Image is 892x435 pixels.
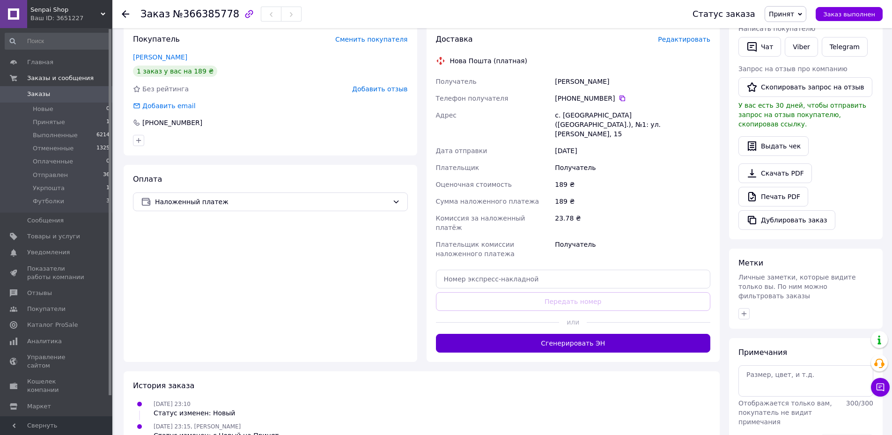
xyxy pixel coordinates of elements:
[693,9,755,19] div: Статус заказа
[555,94,710,103] div: [PHONE_NUMBER]
[106,118,110,126] span: 1
[738,163,812,183] a: Скачать PDF
[27,248,70,257] span: Уведомления
[5,33,111,50] input: Поиск
[658,36,710,43] span: Редактировать
[448,56,530,66] div: Нова Пошта (платная)
[553,73,712,90] div: [PERSON_NAME]
[27,353,87,370] span: Управление сайтом
[27,90,50,98] span: Заказы
[436,241,515,258] span: Плательщик комиссии наложенного платежа
[33,197,64,206] span: Футболки
[133,175,162,184] span: Оплата
[33,157,73,166] span: Оплаченные
[27,265,87,281] span: Показатели работы компании
[738,258,763,267] span: Метки
[142,85,189,93] span: Без рейтинга
[27,321,78,329] span: Каталог ProSale
[436,270,711,288] input: Номер экспресс-накладной
[553,142,712,159] div: [DATE]
[738,102,866,128] span: У вас есть 30 дней, чтобы отправить запрос на отзыв покупателю, скопировав ссылку.
[154,423,241,430] span: [DATE] 23:15, [PERSON_NAME]
[27,377,87,394] span: Кошелек компании
[785,37,818,57] a: Viber
[738,25,815,32] span: Написать покупателю
[436,214,525,231] span: Комиссия за наложенный платёж
[27,58,53,66] span: Главная
[106,197,110,206] span: 3
[33,131,78,140] span: Выполненные
[823,11,875,18] span: Заказ выполнен
[33,144,74,153] span: Отмененные
[27,289,52,297] span: Отзывы
[436,147,487,155] span: Дата отправки
[436,78,477,85] span: Получатель
[769,10,794,18] span: Принят
[133,66,217,77] div: 1 заказ у вас на 189 ₴
[27,402,51,411] span: Маркет
[30,14,112,22] div: Ваш ID: 3651227
[154,408,235,418] div: Статус изменен: Новый
[96,144,110,153] span: 1325
[132,101,197,111] div: Добавить email
[436,198,539,205] span: Сумма наложенного платежа
[436,35,473,44] span: Доставка
[738,399,832,426] span: Отображается только вам, покупатель не видит примечания
[30,6,101,14] span: Senpai Shop
[335,36,407,43] span: Сменить покупателя
[738,136,809,156] button: Выдать чек
[133,35,180,44] span: Покупатель
[33,118,65,126] span: Принятые
[33,105,53,113] span: Новые
[33,184,65,192] span: Укрпошта
[738,65,848,73] span: Запрос на отзыв про компанию
[352,85,407,93] span: Добавить отзыв
[140,8,170,20] span: Заказ
[553,176,712,193] div: 189 ₴
[33,171,68,179] span: Отправлен
[553,159,712,176] div: Получатель
[846,399,873,407] span: 300 / 300
[738,273,856,300] span: Личные заметки, которые видите только вы. По ним можно фильтровать заказы
[27,337,62,346] span: Аналитика
[103,171,110,179] span: 36
[27,232,80,241] span: Товары и услуги
[122,9,129,19] div: Вернуться назад
[738,187,808,206] a: Печать PDF
[871,378,890,397] button: Чат с покупателем
[141,101,197,111] div: Добавить email
[106,157,110,166] span: 0
[738,37,781,57] button: Чат
[27,74,94,82] span: Заказы и сообщения
[27,305,66,313] span: Покупатели
[816,7,883,21] button: Заказ выполнен
[738,348,787,357] span: Примечания
[154,401,191,407] span: [DATE] 23:10
[155,197,389,207] span: Наложенный платеж
[133,381,194,390] span: История заказа
[133,53,187,61] a: [PERSON_NAME]
[96,131,110,140] span: 6214
[27,216,64,225] span: Сообщения
[173,8,239,20] span: №366385778
[436,164,479,171] span: Плательщик
[106,184,110,192] span: 1
[106,105,110,113] span: 0
[436,334,711,353] button: Сгенерировать ЭН
[559,317,587,327] span: или
[738,77,872,97] button: Скопировать запрос на отзыв
[553,236,712,262] div: Получатель
[436,111,457,119] span: Адрес
[822,37,868,57] a: Telegram
[141,118,203,127] div: [PHONE_NUMBER]
[738,210,835,230] button: Дублировать заказ
[553,210,712,236] div: 23.78 ₴
[436,181,512,188] span: Оценочная стоимость
[553,107,712,142] div: с. [GEOGRAPHIC_DATA] ([GEOGRAPHIC_DATA].), №1: ул. [PERSON_NAME], 15
[553,193,712,210] div: 189 ₴
[436,95,509,102] span: Телефон получателя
